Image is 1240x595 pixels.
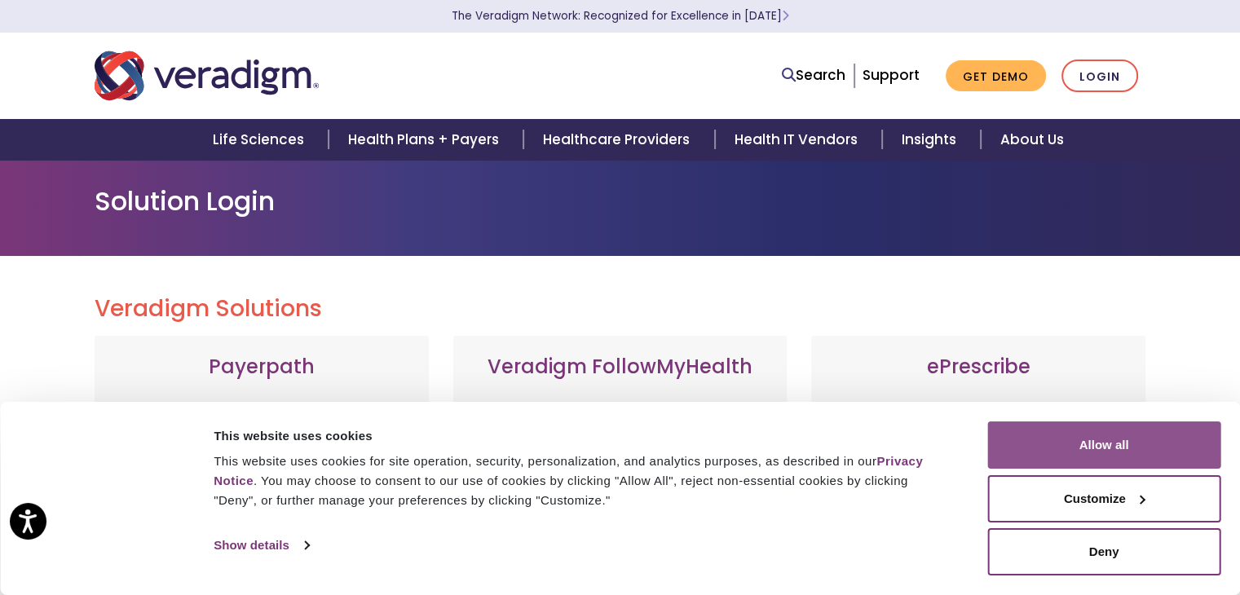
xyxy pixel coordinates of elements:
[827,355,1129,379] h3: ePrescribe
[987,421,1220,469] button: Allow all
[214,426,951,446] div: This website uses cookies
[882,119,981,161] a: Insights
[987,528,1220,575] button: Deny
[715,119,882,161] a: Health IT Vendors
[470,355,771,379] h3: Veradigm FollowMyHealth
[863,65,920,85] a: Support
[214,452,951,510] div: This website uses cookies for site operation, security, personalization, and analytics purposes, ...
[827,399,1129,570] p: A comprehensive solution that simplifies prescribing for healthcare providers with features like ...
[452,8,789,24] a: The Veradigm Network: Recognized for Excellence in [DATE]Learn More
[523,119,714,161] a: Healthcare Providers
[111,355,413,379] h3: Payerpath
[214,533,308,558] a: Show details
[95,295,1146,323] h2: Veradigm Solutions
[782,8,789,24] span: Learn More
[946,60,1046,92] a: Get Demo
[193,119,329,161] a: Life Sciences
[95,49,319,103] img: Veradigm logo
[95,186,1146,217] h1: Solution Login
[987,475,1220,522] button: Customize
[470,399,771,553] p: Veradigm FollowMyHealth's Mobile Patient Experience enhances patient access via mobile devices, o...
[782,64,845,86] a: Search
[981,119,1083,161] a: About Us
[111,399,413,570] p: Web-based, user-friendly solutions that help providers and practice administrators enhance revenu...
[329,119,523,161] a: Health Plans + Payers
[1061,59,1138,93] a: Login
